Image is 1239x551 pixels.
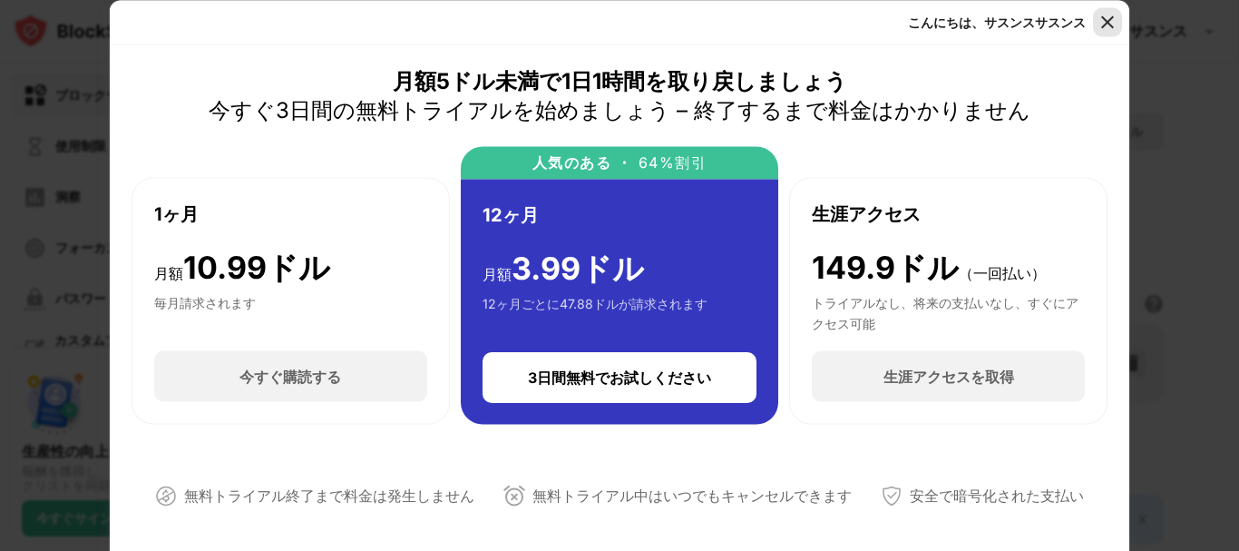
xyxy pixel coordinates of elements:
font: 月額 [483,264,512,282]
font: 無料トライアル終了まで料金は発生しません [184,487,474,505]
img: いつでもキャンセル可能 [503,485,525,507]
font: 今すぐ3日間の無料トライアルを始めましょう – 終了するまで料金はかかりません [209,96,1030,123]
font: 無料トライアル中はいつでもキャンセルできます [532,487,852,505]
font: 1ヶ月 [154,202,199,224]
img: 安全な支払い [881,485,902,507]
font: ドル [267,248,330,285]
font: 3.99 [512,249,580,286]
font: （一回払い） [959,263,1046,281]
img: 支払わない [155,485,177,507]
font: 人気のある ・ [532,153,633,171]
font: トライアルなし、将来の支払いなし、すぐにアクセス可能 [812,295,1078,330]
font: 月額5ドル未満で1日1時間を取り戻しましょう [393,67,847,93]
font: 12ヶ月ごとに47.88ドルが請求されます [483,296,707,311]
font: 安全で暗号化された支払い [910,487,1084,505]
font: 月額 [154,263,183,281]
font: 毎月請求されます [154,295,256,310]
font: 3日間無料でお試しください [528,369,711,387]
font: 生涯アクセスを取得 [883,368,1014,386]
font: 生涯アクセス [812,202,921,224]
font: 12ヶ月 [483,203,539,225]
font: 10.99 [183,248,267,285]
font: ドル [580,249,644,286]
font: 64%割引 [639,153,707,171]
font: 今すぐ購読する [239,368,341,386]
font: こんにちは、サスンスサスンス [908,14,1086,29]
font: 149.9ドル [812,248,959,285]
